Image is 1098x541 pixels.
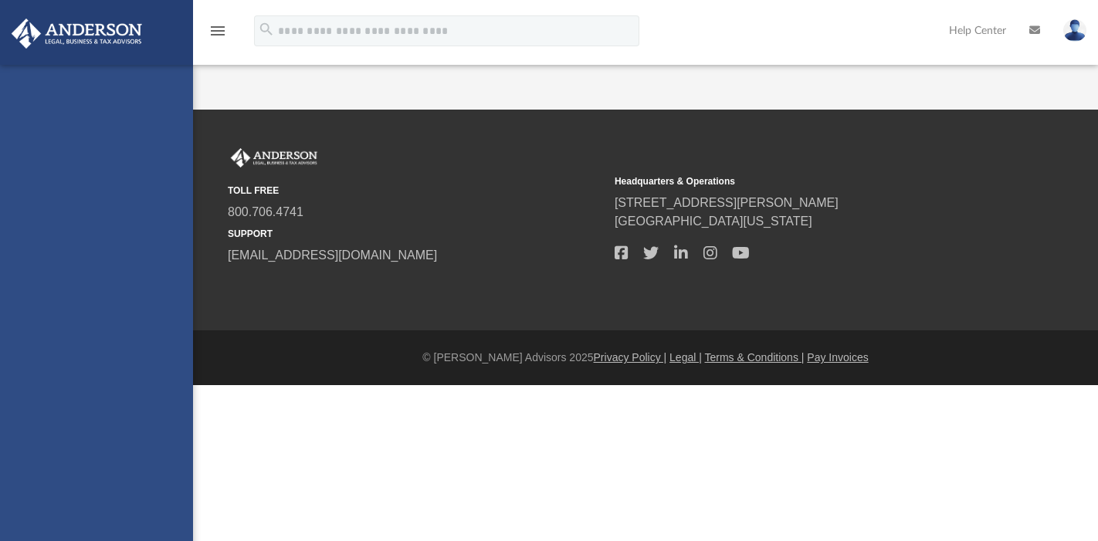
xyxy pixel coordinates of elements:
small: TOLL FREE [228,184,604,198]
a: menu [208,29,227,40]
i: search [258,21,275,38]
img: Anderson Advisors Platinum Portal [7,19,147,49]
img: Anderson Advisors Platinum Portal [228,148,320,168]
a: [STREET_ADDRESS][PERSON_NAME] [615,196,839,209]
div: © [PERSON_NAME] Advisors 2025 [193,350,1098,366]
a: Legal | [669,351,702,363]
a: 800.706.4741 [228,205,303,218]
small: SUPPORT [228,227,604,241]
small: Headquarters & Operations [615,174,991,188]
i: menu [208,22,227,40]
a: [EMAIL_ADDRESS][DOMAIN_NAME] [228,249,437,262]
a: Terms & Conditions | [705,351,805,363]
a: [GEOGRAPHIC_DATA][US_STATE] [615,215,812,228]
a: Pay Invoices [807,351,868,363]
img: User Pic [1063,19,1086,42]
a: Privacy Policy | [594,351,667,363]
